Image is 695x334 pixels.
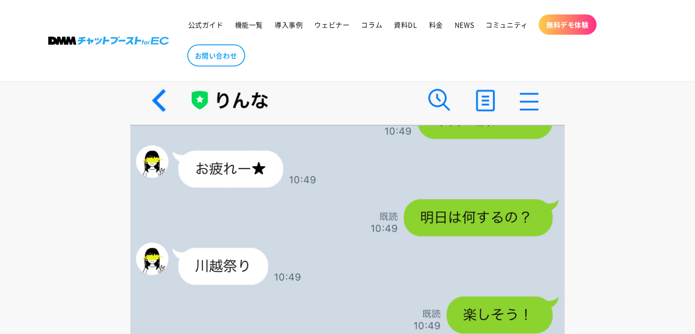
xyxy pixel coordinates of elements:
[423,14,449,35] a: 料金
[361,20,382,29] span: コラム
[188,20,223,29] span: 公式ガイド
[539,14,597,35] a: 無料デモ体験
[48,37,169,45] img: 株式会社DMM Boost
[269,14,308,35] a: 導入事例
[275,20,303,29] span: 導入事例
[314,20,349,29] span: ウェビナー
[480,14,534,35] a: コミュニティ
[308,14,355,35] a: ウェビナー
[388,14,423,35] a: 資料DL
[182,14,229,35] a: 公式ガイド
[235,20,263,29] span: 機能一覧
[229,14,269,35] a: 機能一覧
[455,20,474,29] span: NEWS
[394,20,417,29] span: 資料DL
[429,20,443,29] span: 料金
[355,14,388,35] a: コラム
[486,20,528,29] span: コミュニティ
[195,51,237,60] span: お問い合わせ
[187,44,245,67] a: お問い合わせ
[546,20,589,29] span: 無料デモ体験
[449,14,480,35] a: NEWS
